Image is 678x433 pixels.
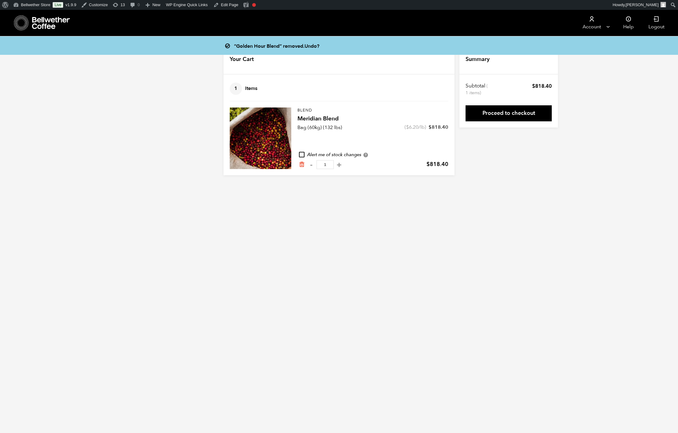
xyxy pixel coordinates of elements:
h4: Items [230,83,257,95]
div: Focus keyphrase not set [252,3,256,7]
h4: Your Cart [230,55,254,63]
input: Qty [317,160,334,169]
button: - [307,162,315,168]
div: “Golden Hour Blend” removed. [228,41,459,50]
a: Undo? [305,43,319,50]
span: $ [406,124,409,131]
button: + [335,162,343,168]
span: $ [426,160,430,168]
span: $ [532,83,535,90]
bdi: 6.20 [406,124,418,131]
a: Proceed to checkout [466,105,552,121]
h4: Meridian Blend [297,115,448,123]
div: Alert me of stock changes [297,152,448,158]
a: Remove from cart [299,161,305,168]
bdi: 818.40 [429,124,448,131]
p: Blend [297,107,448,114]
span: $ [429,124,432,131]
a: Live [53,2,63,8]
span: [PERSON_NAME] [626,2,659,7]
h4: Summary [466,55,490,63]
a: Logout [641,10,672,36]
a: Help [616,10,641,36]
p: Bag (60kg) (132 lbs) [297,124,342,131]
bdi: 818.40 [532,83,552,90]
a: Account [573,10,611,36]
bdi: 818.40 [426,160,448,168]
span: 1 [230,83,242,95]
span: ( /lb) [405,124,426,131]
th: Subtotal [466,83,489,96]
